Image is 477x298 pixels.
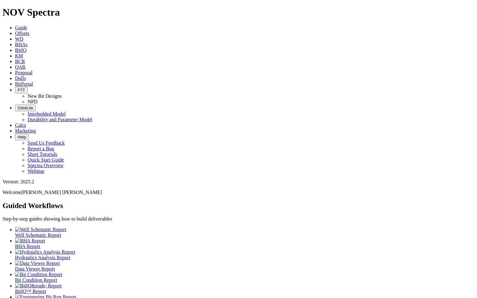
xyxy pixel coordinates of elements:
a: Marketing [15,128,36,133]
a: WD [15,36,23,42]
img: Data Viewer Report [15,261,60,266]
a: Spectra Overview [28,163,63,168]
span: Hydraulics Analysis Report [15,255,70,260]
a: Interbedded Model [28,111,66,117]
a: Offsets [15,31,29,36]
a: Dulls [15,76,26,81]
p: Welcome [3,190,474,195]
span: Well Schematic Report [15,232,61,238]
a: Proposal [15,70,33,75]
span: FTT [18,88,25,92]
a: Durability and Parameter Model [28,117,93,122]
img: BitIQ&trade; Report [15,283,62,289]
span: Bit Condition Report [15,277,57,283]
span: OrbitLite [18,106,33,110]
a: Quick Start Guide [28,157,64,162]
a: BCR [15,59,25,64]
span: Help [18,135,26,139]
a: BitIQ [15,47,26,53]
a: NPD [28,99,38,104]
a: Calcs [15,122,26,128]
span: [PERSON_NAME] [PERSON_NAME] [21,190,102,195]
button: Help [15,134,28,140]
a: BHA Report BHA Report [15,238,474,249]
button: FTT [15,87,28,93]
img: Well Schematic Report [15,227,66,232]
a: Send Us Feedback [28,140,65,146]
img: Hydraulics Analysis Report [15,249,75,255]
a: Well Schematic Report Well Schematic Report [15,227,474,238]
a: BitPortal [15,81,33,87]
a: Hydraulics Analysis Report Hydraulics Analysis Report [15,249,474,260]
a: KM [15,53,23,58]
span: BitIQ™ Report [15,289,46,294]
button: OrbitLite [15,105,36,111]
h2: Guided Workflows [3,201,474,210]
a: Bit Condition Report Bit Condition Report [15,272,474,283]
a: Report a Bug [28,146,54,151]
img: Bit Condition Report [15,272,62,277]
span: BHA Report [15,244,40,249]
span: Data Viewer Report [15,266,55,271]
p: Step-by-step guides showing how to build deliverables [3,216,474,222]
a: Short Tutorials [28,151,58,157]
a: Webinar [28,168,44,174]
div: Version: 2025.2 [3,179,474,185]
a: OAR [15,64,26,70]
img: BHA Report [15,238,45,244]
a: BHAs [15,42,28,47]
h1: NOV Spectra [3,7,474,18]
a: BitIQ&trade; Report BitIQ™ Report [15,283,474,294]
a: Data Viewer Report Data Viewer Report [15,261,474,271]
a: New Bit Designs [28,93,62,99]
a: Guide [15,25,27,30]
